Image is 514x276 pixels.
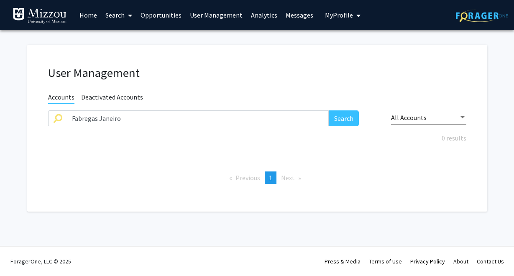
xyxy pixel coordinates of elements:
h1: User Management [48,66,466,80]
span: Deactivated Accounts [81,93,143,103]
a: Analytics [247,0,281,30]
a: Opportunities [136,0,186,30]
img: ForagerOne Logo [456,9,508,22]
input: Search name, email, or institution ID to access an account and make admin changes. [67,110,329,126]
a: Home [75,0,101,30]
a: Search [101,0,136,30]
div: 0 results [42,133,473,143]
a: Contact Us [477,258,504,265]
img: University of Missouri Logo [13,8,67,24]
span: My Profile [325,11,353,19]
a: About [453,258,468,265]
a: User Management [186,0,247,30]
a: Terms of Use [369,258,402,265]
div: ForagerOne, LLC © 2025 [10,247,71,276]
span: Next [281,174,295,182]
span: 1 [269,174,272,182]
a: Messages [281,0,317,30]
a: Privacy Policy [410,258,445,265]
button: Search [329,110,359,126]
span: All Accounts [391,113,427,122]
iframe: Chat [6,238,36,270]
a: Press & Media [325,258,361,265]
span: Previous [235,174,260,182]
span: Accounts [48,93,74,104]
ul: Pagination [48,171,466,184]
